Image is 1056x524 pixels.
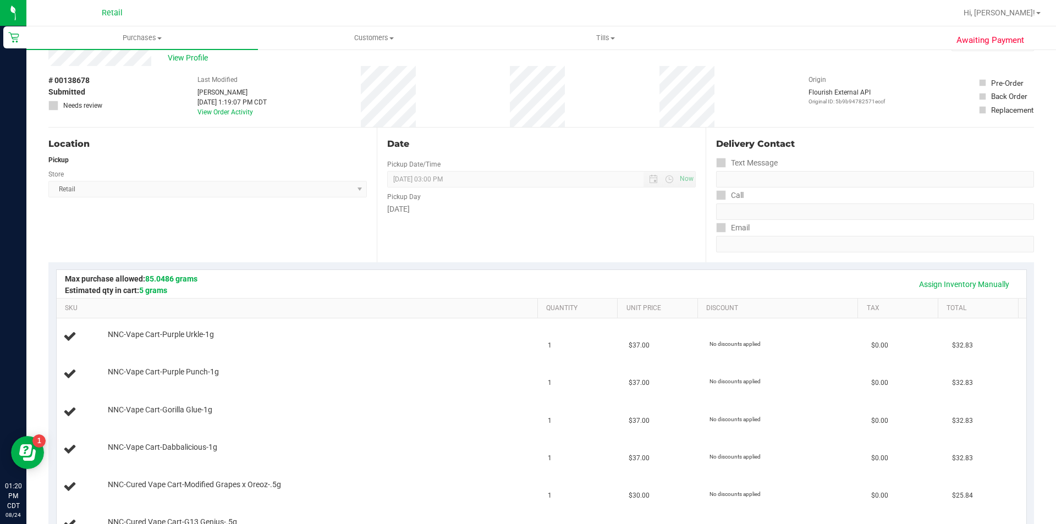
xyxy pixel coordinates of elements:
span: Hi, [PERSON_NAME]! [964,8,1035,17]
div: Location [48,137,367,151]
a: Tills [490,26,721,49]
span: $32.83 [952,340,973,351]
span: 1 [548,453,552,464]
span: $25.84 [952,490,973,501]
span: NNC-Vape Cart-Dabbalicious-1g [108,442,217,453]
p: Original ID: 5b9b94782571eccf [809,97,885,106]
label: Text Message [716,155,778,171]
div: Pre-Order [991,78,1024,89]
a: Tax [867,304,934,313]
span: NNC-Vape Cart-Gorilla Glue-1g [108,405,212,415]
span: 1 [548,416,552,426]
label: Call [716,187,744,203]
a: Discount [706,304,854,313]
div: Back Order [991,91,1027,102]
a: Total [947,304,1014,313]
input: Format: (999) 999-9999 [716,171,1034,187]
span: NNC-Vape Cart-Purple Urkle-1g [108,329,214,340]
span: Needs review [63,101,102,111]
span: View Profile [168,52,212,64]
iframe: Resource center [11,436,44,469]
span: No discounts applied [710,378,761,384]
a: Unit Price [626,304,694,313]
label: Pickup Day [387,192,421,202]
span: No discounts applied [710,341,761,347]
span: Customers [258,33,489,43]
span: $32.83 [952,416,973,426]
div: [DATE] 1:19:07 PM CDT [197,97,267,107]
a: Customers [258,26,490,49]
input: Format: (999) 999-9999 [716,203,1034,220]
span: $37.00 [629,378,650,388]
inline-svg: Retail [8,32,19,43]
a: Purchases [26,26,258,49]
span: $0.00 [871,490,888,501]
span: 1 [548,340,552,351]
span: NNC-Vape Cart-Purple Punch-1g [108,367,219,377]
iframe: Resource center unread badge [32,434,46,448]
span: $37.00 [629,416,650,426]
span: $32.83 [952,453,973,464]
span: 5 grams [139,286,167,295]
a: Assign Inventory Manually [912,275,1016,294]
a: View Order Activity [197,108,253,116]
div: Date [387,137,695,151]
strong: Pickup [48,156,69,164]
span: $30.00 [629,490,650,501]
div: Flourish External API [809,87,885,106]
span: NNC-Cured Vape Cart-Modified Grapes x Oreoz-.5g [108,479,281,490]
label: Last Modified [197,75,238,85]
p: 08/24 [5,511,21,519]
span: $0.00 [871,378,888,388]
span: No discounts applied [710,454,761,460]
span: 1 [548,378,552,388]
label: Email [716,220,750,236]
span: Purchases [26,33,258,43]
a: Quantity [546,304,613,313]
span: Submitted [48,86,85,98]
span: $0.00 [871,340,888,351]
span: No discounts applied [710,416,761,422]
p: 01:20 PM CDT [5,481,21,511]
span: No discounts applied [710,491,761,497]
span: 85.0486 grams [145,274,197,283]
a: SKU [65,304,533,313]
span: # 00138678 [48,75,90,86]
span: Estimated qty in cart: [65,286,167,295]
label: Origin [809,75,826,85]
span: Retail [102,8,123,18]
span: $37.00 [629,453,650,464]
div: [PERSON_NAME] [197,87,267,97]
span: 1 [548,490,552,501]
span: $32.83 [952,378,973,388]
span: $0.00 [871,453,888,464]
span: $37.00 [629,340,650,351]
div: Replacement [991,104,1033,115]
span: Max purchase allowed: [65,274,197,283]
span: $0.00 [871,416,888,426]
span: Awaiting Payment [956,34,1024,47]
div: Delivery Contact [716,137,1034,151]
div: [DATE] [387,203,695,215]
span: Tills [490,33,721,43]
label: Pickup Date/Time [387,159,441,169]
label: Store [48,169,64,179]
